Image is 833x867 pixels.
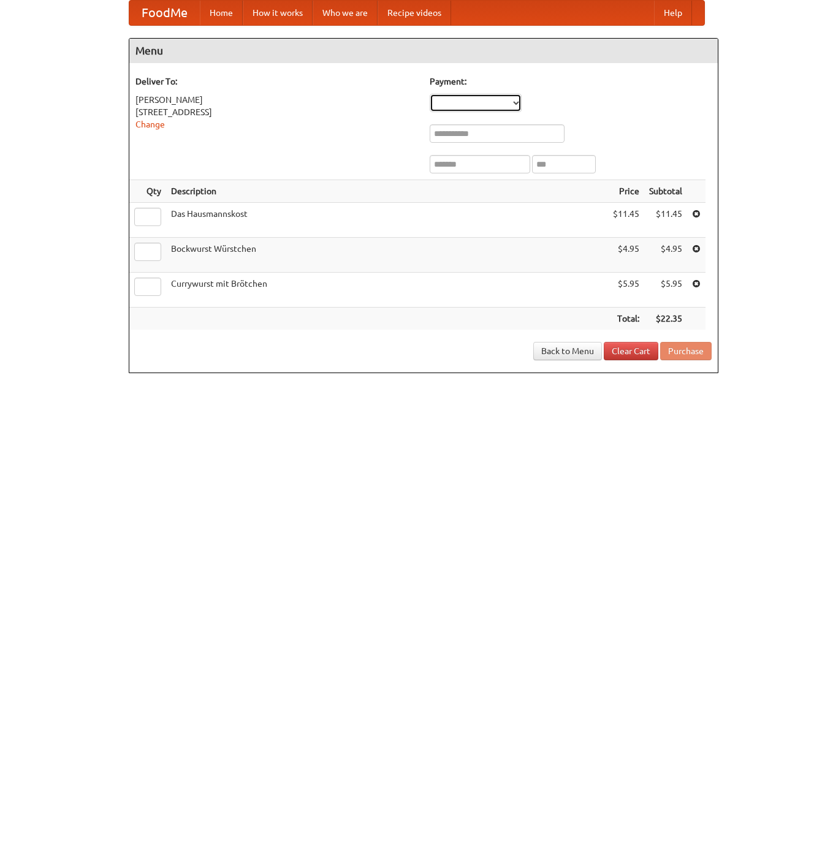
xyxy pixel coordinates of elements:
[166,203,608,238] td: Das Hausmannskost
[135,106,417,118] div: [STREET_ADDRESS]
[129,1,200,25] a: FoodMe
[129,180,166,203] th: Qty
[644,238,687,273] td: $4.95
[533,342,602,360] a: Back to Menu
[644,203,687,238] td: $11.45
[135,75,417,88] h5: Deliver To:
[604,342,658,360] a: Clear Cart
[660,342,712,360] button: Purchase
[200,1,243,25] a: Home
[608,273,644,308] td: $5.95
[608,308,644,330] th: Total:
[378,1,451,25] a: Recipe videos
[608,180,644,203] th: Price
[644,308,687,330] th: $22.35
[135,94,417,106] div: [PERSON_NAME]
[166,238,608,273] td: Bockwurst Würstchen
[313,1,378,25] a: Who we are
[166,273,608,308] td: Currywurst mit Brötchen
[644,180,687,203] th: Subtotal
[644,273,687,308] td: $5.95
[654,1,692,25] a: Help
[608,238,644,273] td: $4.95
[129,39,718,63] h4: Menu
[608,203,644,238] td: $11.45
[135,119,165,129] a: Change
[430,75,712,88] h5: Payment:
[243,1,313,25] a: How it works
[166,180,608,203] th: Description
